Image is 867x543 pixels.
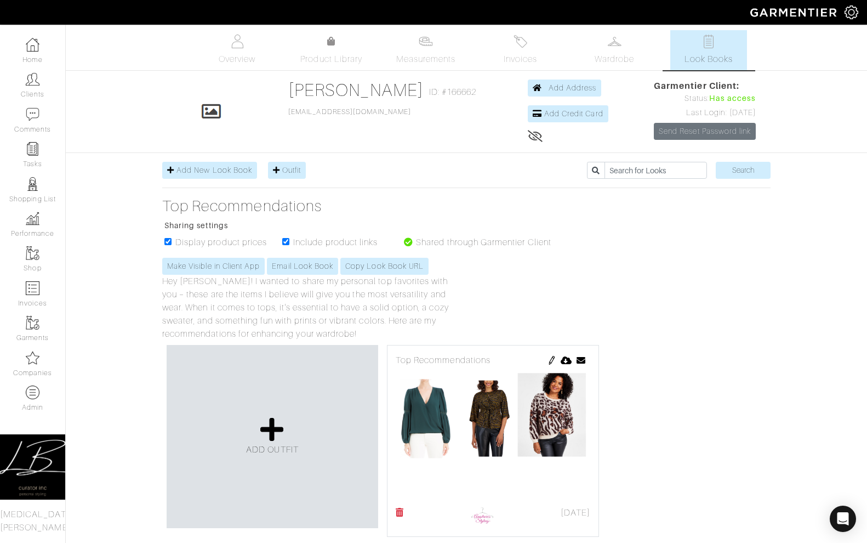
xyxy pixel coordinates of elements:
img: gear-icon-white-bd11855cb880d31180b6d7d6211b90ccbf57a29d726f0c71d8c61bd08dd39cc2.png [845,5,858,19]
div: Hey [PERSON_NAME]! I wanted to share my personal top favorites with you – these are the items I b... [162,275,458,341]
img: garmentier-logo-header-white-b43fb05a5012e4ada735d5af1a66efaba907eab6374d6393d1fbf88cb4ef424d.png [745,3,845,22]
img: wardrobe-487a4870c1b7c33e795ec22d11cfc2ed9d08956e64fb3008fe2437562e282088.svg [608,35,621,48]
img: clients-icon-6bae9207a08558b7cb47a8932f037763ab4055f8c8b6bfacd5dc20c3e0201464.png [26,72,39,86]
a: Add New Look Book [162,162,257,179]
img: garments-icon-b7da505a4dc4fd61783c78ac3ca0ef83fa9d6f193b1c9dc38574b1d14d53ca28.png [26,246,39,260]
span: ID: #166662 [429,86,477,99]
label: Display product prices [175,236,267,249]
div: Status: [654,93,756,105]
img: measurements-466bbee1fd09ba9460f595b01e5d73f9e2bff037440d3c8f018324cb6cdf7a4a.svg [419,35,432,48]
div: Top Recommendations [396,354,590,367]
p: Sharing settings [164,220,562,231]
img: reminder-icon-8004d30b9f0a5d33ae49ab947aed9ed385cf756f9e5892f1edd6e32f2345188e.png [26,142,39,156]
a: Email Look Book [267,258,338,275]
img: companies-icon-14a0f246c7e91f24465de634b560f0151b0cc5c9ce11af5fac52e6d7d6371812.png [26,351,39,365]
img: 1700001951473.png [471,506,493,528]
span: Wardrobe [595,53,634,66]
div: Last Login: [DATE] [654,107,756,119]
a: [EMAIL_ADDRESS][DOMAIN_NAME] [288,108,411,116]
a: Make Visible in Client App [162,258,265,275]
a: Overview [199,30,276,70]
a: [PERSON_NAME] [288,80,424,100]
input: Search for Looks [604,162,707,179]
span: Has access [709,93,756,105]
span: Garmentier Client: [654,80,756,93]
a: Copy Look Book URL [340,258,429,275]
span: ADD OUTFIT [246,445,299,455]
img: basicinfo-40fd8af6dae0f16599ec9e87c0ef1c0a1fdea2edbe929e3d69a839185d80c458.svg [230,35,244,48]
a: Send Reset Password link [654,123,756,140]
a: Look Books [670,30,747,70]
a: Invoices [482,30,558,70]
span: Add Credit Card [544,109,603,118]
span: Look Books [685,53,733,66]
span: Product Library [300,53,362,66]
a: ADD OUTFIT [246,416,299,456]
a: Add Address [528,80,602,97]
a: Add Credit Card [528,105,608,122]
a: Top Recommendations [162,197,562,216]
span: Outfit [282,166,301,174]
a: Measurements [387,30,465,70]
a: Wardrobe [576,30,653,70]
img: orders-icon-0abe47150d42831381b5fb84f609e132dff9fe21cb692f30cb5eec754e2cba89.png [26,281,39,295]
img: pen-cf24a1663064a2ec1b9c1bd2387e9de7a2fa800b781884d57f21acf72779bad2.png [547,356,556,365]
span: [DATE] [561,506,590,519]
label: Include product links [293,236,378,249]
img: 1699730556.png [396,367,590,504]
label: Shared through Garmentier Client [416,236,551,249]
img: comment-icon-a0a6a9ef722e966f86d9cbdc48e553b5cf19dbc54f86b18d962a5391bc8f6eb6.png [26,108,39,121]
img: orders-27d20c2124de7fd6de4e0e44c1d41de31381a507db9b33961299e4e07d508b8c.svg [514,35,527,48]
img: garments-icon-b7da505a4dc4fd61783c78ac3ca0ef83fa9d6f193b1c9dc38574b1d14d53ca28.png [26,316,39,330]
img: stylists-icon-eb353228a002819b7ec25b43dbf5f0378dd9e0616d9560372ff212230b889e62.png [26,177,39,191]
a: Outfit [268,162,306,179]
span: Add Address [549,83,597,92]
a: Product Library [293,35,370,66]
img: dashboard-icon-dbcd8f5a0b271acd01030246c82b418ddd0df26cd7fceb0bd07c9910d44c42f6.png [26,38,39,52]
img: graph-8b7af3c665d003b59727f371ae50e7771705bf0c487971e6e97d053d13c5068d.png [26,212,39,225]
img: todo-9ac3debb85659649dc8f770b8b6100bb5dab4b48dedcbae339e5042a72dfd3cc.svg [702,35,716,48]
img: custom-products-icon-6973edde1b6c6774590e2ad28d3d057f2f42decad08aa0e48061009ba2575b3a.png [26,386,39,399]
div: Open Intercom Messenger [830,506,856,532]
span: Invoices [504,53,537,66]
span: Add New Look Book [176,166,252,174]
span: Overview [219,53,255,66]
span: Measurements [396,53,456,66]
input: Search [716,162,771,179]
